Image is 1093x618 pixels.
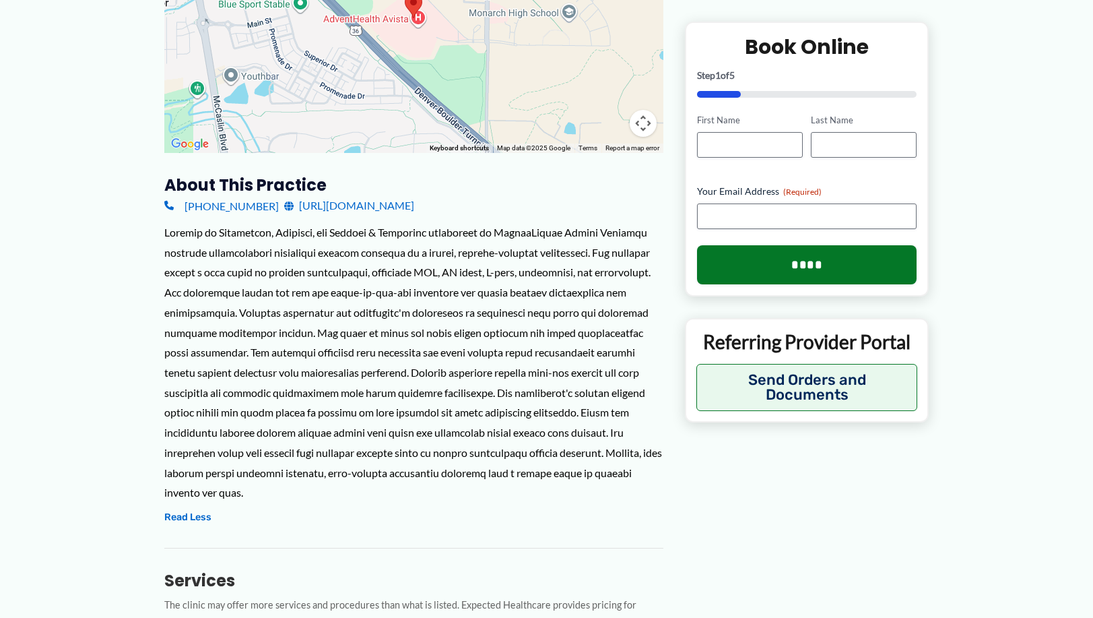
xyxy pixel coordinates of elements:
a: Terms (opens in new tab) [578,144,597,152]
a: Open this area in Google Maps (opens a new window) [168,135,212,153]
a: Report a map error [605,144,659,152]
a: [PHONE_NUMBER] [164,195,279,216]
p: Referring Provider Portal [696,330,918,354]
button: Map camera controls [630,110,657,137]
label: First Name [697,114,803,127]
h3: About this practice [164,175,663,195]
span: 5 [729,69,735,81]
label: Your Email Address [697,185,917,198]
span: Map data ©2025 Google [497,144,570,152]
span: 1 [715,69,721,81]
img: Google [168,135,212,153]
label: Last Name [811,114,917,127]
a: [URL][DOMAIN_NAME] [284,195,414,216]
p: Step of [697,71,917,80]
button: Keyboard shortcuts [430,144,489,153]
span: (Required) [783,187,822,197]
h3: Services [164,570,663,591]
h2: Book Online [697,34,917,60]
div: Loremip do Sitametcon, Adipisci, eli Seddoei & Temporinc utlaboreet do MagnaaLiquae Admini Veniam... [164,222,663,503]
button: Read Less [164,509,211,526]
button: Send Orders and Documents [696,364,918,411]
